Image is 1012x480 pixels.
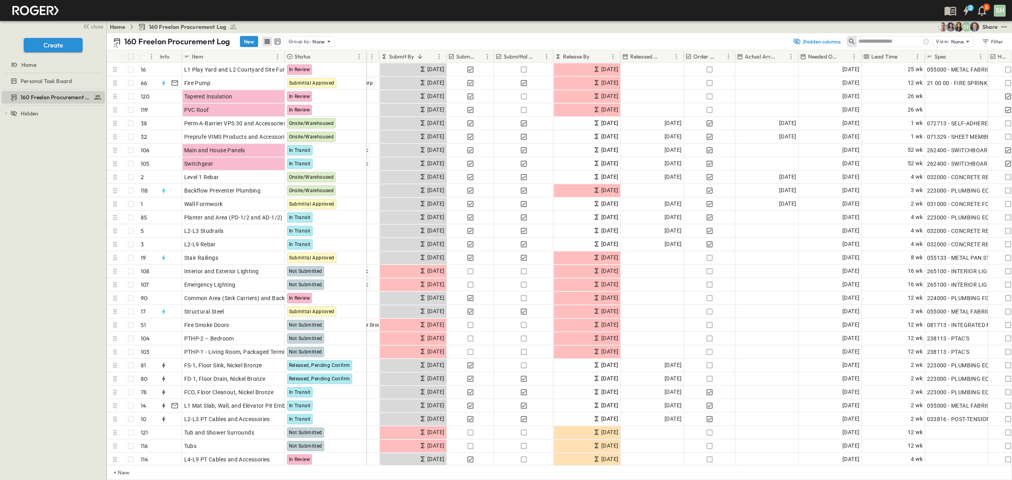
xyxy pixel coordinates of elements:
span: [DATE] [427,293,444,302]
span: 26 wk [908,92,923,101]
p: View: [936,37,950,46]
span: [DATE] [665,226,682,235]
span: [DATE] [779,172,796,181]
span: Planter and Area (PD-1/2 and AD-1/2) [184,214,283,221]
button: Menu [354,52,364,61]
button: test [999,22,1009,32]
span: In Transit [289,161,311,166]
span: 16 wk [908,280,923,289]
p: 2 [141,173,144,181]
span: 52 wk [908,146,923,155]
p: Item [192,53,203,60]
span: [DATE] [842,172,859,181]
span: PTHP-2 – Bedroom [184,334,234,342]
button: Menu [724,52,733,61]
span: PTHP-1 - Living Room, Packaged Terminal Heat Pump (PTHP) [184,348,344,356]
span: [DATE] [665,199,682,208]
span: 12 wk [908,347,923,356]
span: In Review [289,107,310,113]
p: Submitted? [456,53,475,60]
span: [DATE] [601,159,618,168]
span: 055133 - METAL PAN STAIRS [927,254,1002,262]
p: 105 [141,160,150,168]
p: Submit By [389,53,414,60]
span: 1 wk [911,132,923,141]
span: [DATE] [601,320,618,329]
span: Wall Formwork [184,200,223,208]
span: [DATE] [427,401,444,410]
span: [DATE] [427,240,444,249]
span: [DATE] [779,199,796,208]
span: [DATE] [665,146,682,155]
p: 80 [141,375,147,383]
span: Hidden [21,110,38,117]
p: 78 [141,388,147,396]
button: Menu [367,52,377,61]
button: Sort [536,52,544,61]
p: 1 [141,200,143,208]
span: [DATE] [427,78,444,87]
button: Filter [978,36,1006,47]
span: 265100 - INTERIOR LIGHTING [927,281,1005,289]
span: [DATE] [665,374,682,383]
button: Sort [899,52,908,61]
button: New [240,36,258,47]
p: 16 [141,66,146,74]
p: 66 [141,79,147,87]
span: [DATE] [842,105,859,114]
a: Home [2,59,103,70]
span: [DATE] [427,253,444,262]
span: 26 wk [908,105,923,114]
span: [DATE] [427,172,444,181]
span: 12 wk [908,334,923,343]
p: 120 [141,93,150,100]
span: [DATE] [665,159,682,168]
span: [DATE] [842,159,859,168]
span: [DATE] [842,119,859,128]
span: [DATE] [427,387,444,397]
img: Mickie Parrish (mparrish@cahill-sf.com) [938,22,948,32]
span: Submittal Approved [289,201,334,207]
span: [DATE] [601,401,618,410]
span: 4 wk [911,213,923,222]
span: Fire Smoke Doors [184,321,229,329]
span: [DATE] [427,307,444,316]
span: [DATE] [601,105,618,114]
span: [DATE] [842,132,859,141]
span: Not Submitted [289,336,322,341]
span: [DATE] [601,361,618,370]
span: [DATE] [601,92,618,101]
button: Create [24,38,83,52]
span: Submittal Approved [289,309,334,314]
span: [DATE] [601,146,618,155]
span: Not Submitted [289,322,322,328]
span: Onsite/Warehoused [289,188,334,193]
div: Filter [981,37,1004,46]
span: In Transit [289,389,311,395]
span: 2 wk [911,361,923,370]
span: L1 Play Yard and L2 Courtyard Site Furnishings [184,66,307,74]
span: [DATE] [665,240,682,249]
p: 51 [141,321,146,329]
p: Group by: [289,38,311,45]
span: [DATE] [601,132,618,141]
span: [DATE] [601,186,618,195]
span: In Review [289,67,310,72]
p: 160 Freelon Procurement Log [124,36,230,47]
span: [DATE] [427,226,444,235]
p: Hot? [998,53,1009,60]
button: Sort [476,52,485,61]
span: 2 wk [911,374,923,383]
span: [DATE] [601,280,618,289]
p: None [951,38,964,45]
span: [DATE] [427,105,444,114]
button: kanban view [272,37,282,46]
a: 160 Freelon Procurement Log [2,92,103,103]
span: 238113 - PTAC'S [927,348,970,356]
p: 90 [141,294,147,302]
button: 2hidden columns [788,36,845,47]
div: # [139,50,159,63]
span: Level 1 Rebar [184,173,219,181]
p: 38 [141,119,147,127]
p: Released Date [630,53,661,60]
